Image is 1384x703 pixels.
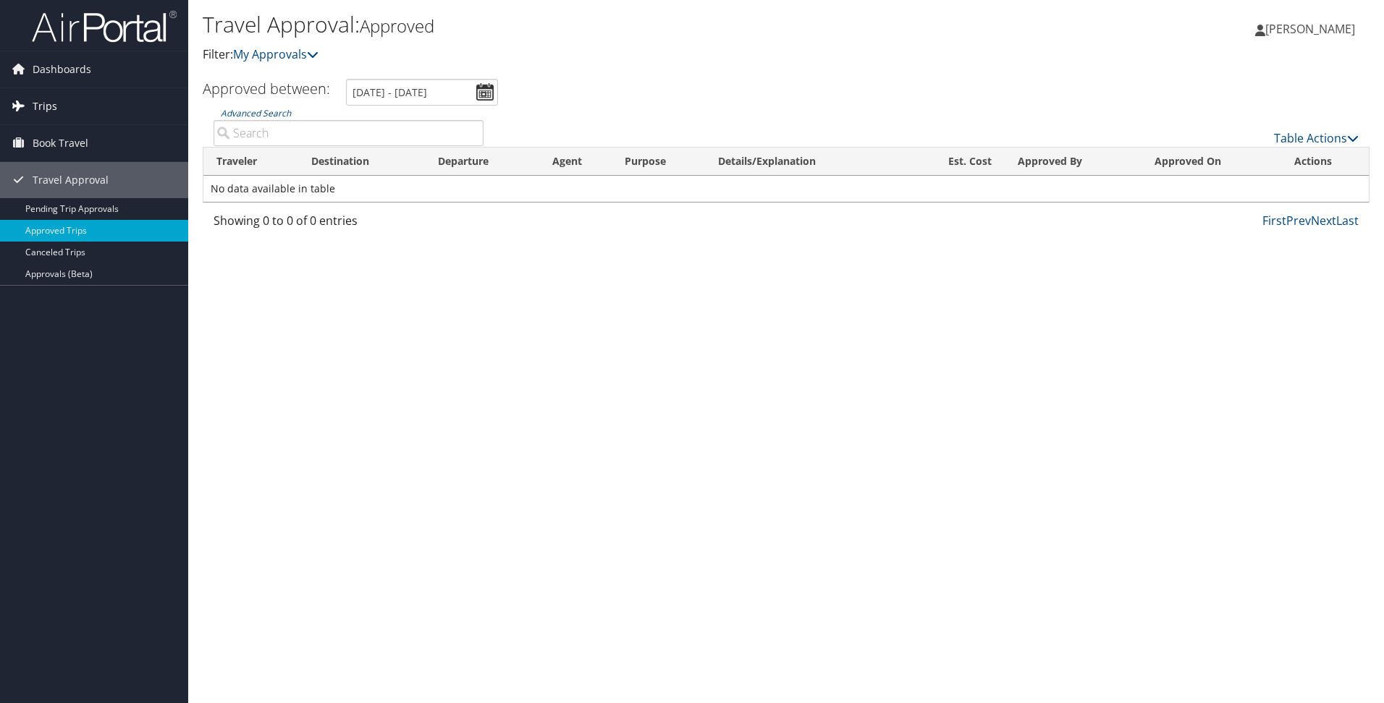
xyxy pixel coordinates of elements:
[203,46,981,64] p: Filter:
[1005,148,1141,176] th: Approved By: activate to sort column ascending
[298,148,426,176] th: Destination: activate to sort column ascending
[539,148,612,176] th: Agent
[360,14,434,38] small: Approved
[233,46,318,62] a: My Approvals
[32,9,177,43] img: airportal-logo.png
[1286,213,1311,229] a: Prev
[346,79,498,106] input: [DATE] - [DATE]
[1336,213,1359,229] a: Last
[1281,148,1369,176] th: Actions
[612,148,705,176] th: Purpose
[1274,130,1359,146] a: Table Actions
[705,148,908,176] th: Details/Explanation
[1311,213,1336,229] a: Next
[1262,213,1286,229] a: First
[1255,7,1370,51] a: [PERSON_NAME]
[214,120,484,146] input: Advanced Search
[1142,148,1282,176] th: Approved On: activate to sort column ascending
[33,51,91,88] span: Dashboards
[203,176,1369,202] td: No data available in table
[214,212,484,237] div: Showing 0 to 0 of 0 entries
[221,107,291,119] a: Advanced Search
[33,88,57,124] span: Trips
[33,125,88,161] span: Book Travel
[203,79,330,98] h3: Approved between:
[33,162,109,198] span: Travel Approval
[203,148,298,176] th: Traveler: activate to sort column ascending
[425,148,539,176] th: Departure: activate to sort column ascending
[203,9,981,40] h1: Travel Approval:
[1265,21,1355,37] span: [PERSON_NAME]
[908,148,1005,176] th: Est. Cost: activate to sort column ascending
